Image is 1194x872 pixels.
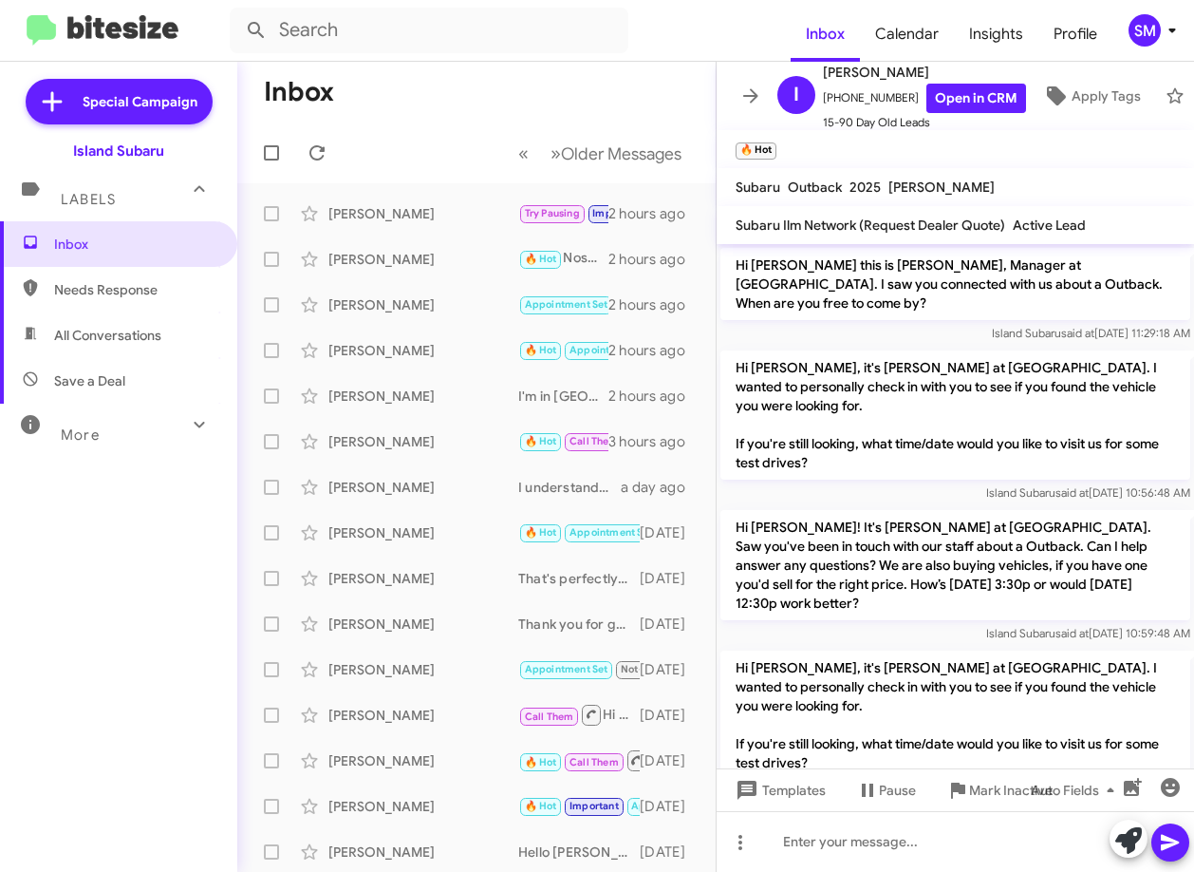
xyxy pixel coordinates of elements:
span: Labels [61,191,116,208]
div: [PERSON_NAME] [328,660,518,679]
div: [PERSON_NAME] [328,797,518,816]
a: Inbox [791,7,860,62]
h1: Inbox [264,77,334,107]
span: Subaru [736,179,780,196]
span: Appointment Set [631,800,715,812]
span: 🔥 Hot [525,756,557,768]
p: Hi [PERSON_NAME], it's [PERSON_NAME] at [GEOGRAPHIC_DATA]. I wanted to personally check in with y... [720,351,1190,480]
span: [PHONE_NUMBER] [823,84,1026,113]
a: Insights [954,7,1038,62]
div: [DATE] [640,797,700,816]
div: [PERSON_NAME] [328,432,518,451]
span: 2025 [849,179,881,196]
span: Active Lead [1013,217,1086,234]
span: » [550,142,561,165]
div: 2 hours ago [608,341,700,360]
span: Needs Response [54,280,215,299]
span: 15-90 Day Old Leads [823,113,1026,132]
div: That's perfectly fine! We can accommodate her schedule. Would [DATE] work better? [518,569,640,588]
div: [PERSON_NAME] [328,615,518,634]
button: Next [539,134,693,173]
div: That's great to hear, thank you for the update! [518,202,608,224]
div: Sounds great! Just let me know when you're ready, and we can set up a time. [518,749,640,772]
span: Not-Interested [621,663,694,675]
span: Important [569,800,619,812]
div: 2 hours ago [608,387,700,406]
span: Apply Tags [1072,79,1141,113]
div: 3 hours ago [608,432,700,451]
input: Search [230,8,628,53]
span: 🔥 Hot [525,344,557,356]
a: Profile [1038,7,1112,62]
span: Appointment Set [569,344,653,356]
span: 🔥 Hot [525,800,557,812]
a: Open in CRM [926,84,1026,113]
div: I understand your curiosity about its value! I can help with that. Let’s schedule an appointment ... [518,478,621,497]
div: I'm in [GEOGRAPHIC_DATA] [518,387,608,406]
span: Call Them [569,435,619,447]
span: said at [1055,626,1089,640]
span: Auto Fields [1031,773,1122,807]
div: [DATE] [640,569,700,588]
div: [PERSON_NAME] [328,387,518,406]
div: [PERSON_NAME] [328,569,518,588]
span: Important [592,207,642,219]
div: [DATE] [640,660,700,679]
span: Pause [879,773,916,807]
div: [PERSON_NAME] [328,250,518,269]
span: Appointment Set [569,526,653,539]
div: [DATE] [640,843,700,862]
span: Call Them [525,711,574,723]
span: said at [1055,485,1089,500]
div: [PERSON_NAME] [328,295,518,314]
span: Appointment Set [525,298,608,311]
div: [DATE] [640,523,700,542]
div: [PERSON_NAME] [328,523,518,542]
button: Apply Tags [1026,79,1156,113]
span: I [793,80,799,110]
div: 2 hours ago [608,204,700,223]
p: Hi [PERSON_NAME]! It's [PERSON_NAME] at [GEOGRAPHIC_DATA]. Saw you've been in touch with our staf... [720,510,1190,620]
span: Calendar [860,7,954,62]
span: Appointment Set [525,663,608,675]
span: Subaru Ilm Network (Request Dealer Quote) [736,217,1005,234]
a: Special Campaign [26,79,213,124]
div: Ok [518,521,640,543]
span: [PERSON_NAME] [888,179,995,196]
span: Island Subaru [DATE] 10:56:48 AM [986,485,1190,500]
button: Mark Inactive [931,773,1068,807]
span: Call Them [569,756,619,768]
span: Inbox [54,235,215,254]
span: More [61,427,100,444]
div: Thank you [518,658,640,680]
div: SM [1129,14,1161,47]
p: Hi [PERSON_NAME] this is [PERSON_NAME], Manager at [GEOGRAPHIC_DATA]. I saw you connected with us... [720,248,1190,320]
div: No problem! [518,795,640,817]
div: 2 hours ago [608,250,700,269]
span: Island Subaru [DATE] 11:29:18 AM [992,326,1190,340]
div: 2 hours ago [608,295,700,314]
div: Of course! We are located at [STREET_ADDRESS]. [518,430,608,452]
div: Island Subaru [73,142,164,161]
span: [PERSON_NAME] [823,61,1026,84]
small: 🔥 Hot [736,142,776,160]
button: Previous [507,134,540,173]
span: said at [1061,326,1094,340]
span: Mark Inactive [969,773,1053,807]
button: Templates [717,773,841,807]
div: Hello [PERSON_NAME]! It's [PERSON_NAME] at [GEOGRAPHIC_DATA]. I wanted to check in with you and l... [518,843,640,862]
div: Nos encontramos en [GEOGRAPHIC_DATA] 1257 en [GEOGRAPHIC_DATA], [GEOGRAPHIC_DATA]. ¿Le esperamos ... [518,248,608,270]
div: [PERSON_NAME] [328,751,518,770]
button: Pause [841,773,931,807]
span: Island Subaru [DATE] 10:59:48 AM [986,626,1190,640]
span: All Conversations [54,326,161,345]
span: 🔥 Hot [525,253,557,265]
button: SM [1112,14,1173,47]
div: [DATE] [640,706,700,725]
nav: Page navigation example [508,134,693,173]
div: [PERSON_NAME] [328,843,518,862]
div: [DATE] [640,751,700,770]
div: a day ago [621,478,700,497]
